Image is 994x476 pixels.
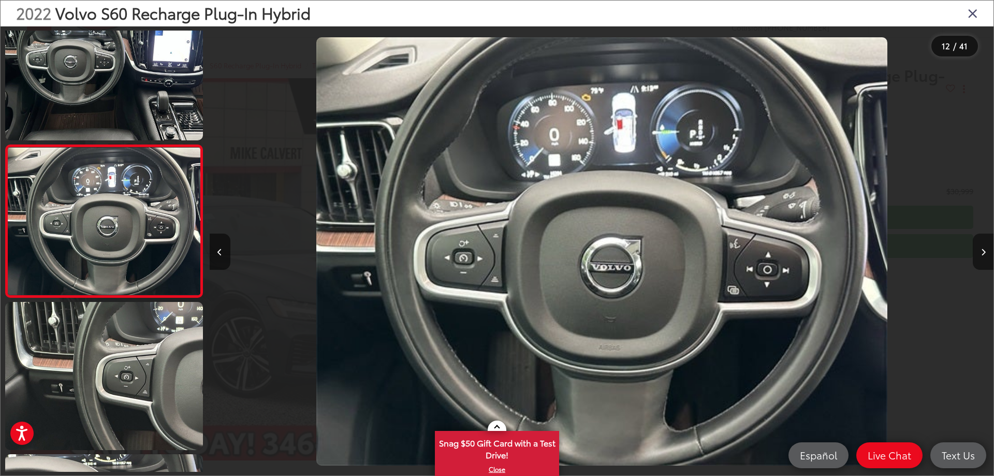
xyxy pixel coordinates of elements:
a: Live Chat [856,442,923,468]
span: 41 [959,40,968,51]
span: / [952,42,957,50]
span: 12 [942,40,950,51]
img: 2022 Volvo S60 Recharge Plug-In Hybrid T8 R-Design Expression [6,148,202,295]
div: 2022 Volvo S60 Recharge Plug-In Hybrid T8 R-Design Expression 11 [210,37,993,466]
img: 2022 Volvo S60 Recharge Plug-In Hybrid T8 R-Design Expression [316,37,887,466]
img: 2022 Volvo S60 Recharge Plug-In Hybrid T8 R-Design Expression [3,300,204,452]
a: Text Us [930,442,986,468]
span: Snag $50 Gift Card with a Test Drive! [436,432,558,464]
a: Español [788,442,849,468]
span: Volvo S60 Recharge Plug-In Hybrid [55,2,311,24]
button: Previous image [210,234,230,270]
i: Close gallery [968,6,978,20]
span: Text Us [937,449,980,461]
span: Live Chat [863,449,916,461]
button: Next image [973,234,993,270]
span: 2022 [16,2,51,24]
span: Español [795,449,842,461]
